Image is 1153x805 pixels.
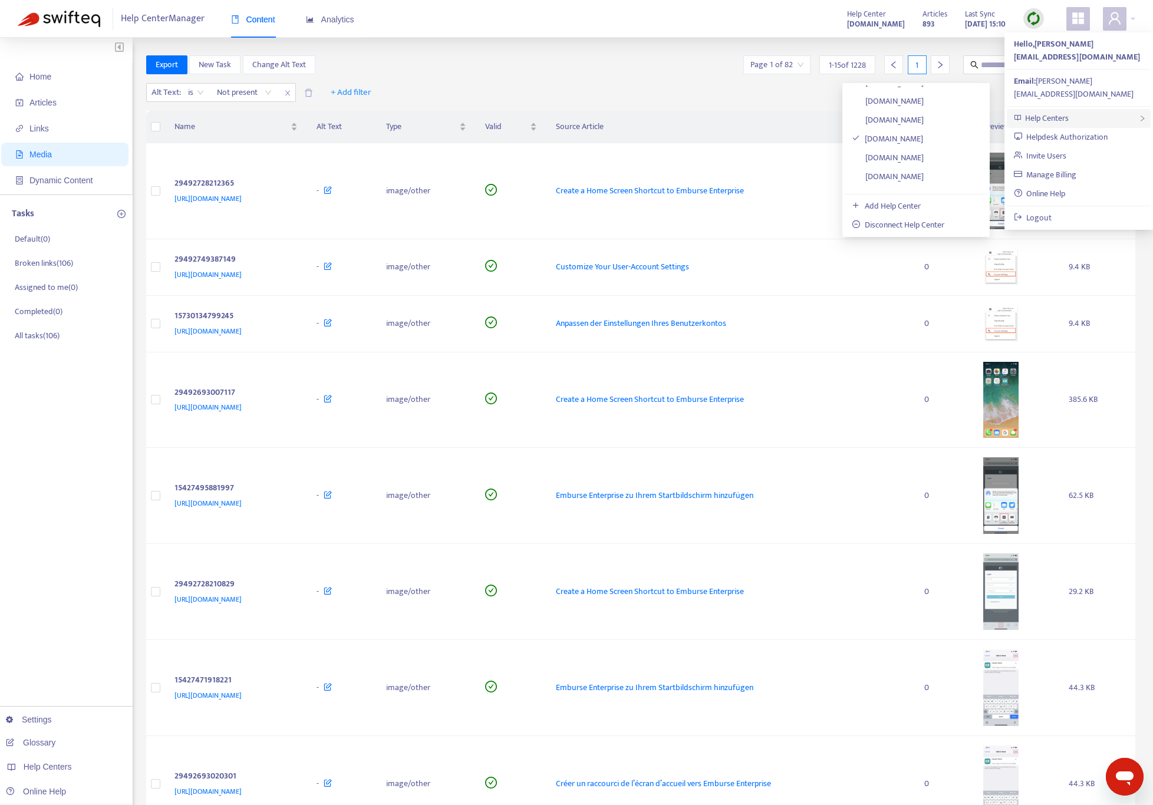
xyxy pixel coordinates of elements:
td: image/other [377,448,476,544]
img: media-preview [983,249,1019,286]
p: Default ( 0 ) [15,233,50,245]
a: [DOMAIN_NAME] [847,17,905,31]
span: Home [29,72,51,81]
strong: 893 [923,18,935,31]
span: file-image [15,150,24,159]
p: All tasks ( 106 ) [15,329,60,342]
img: media-preview [983,553,1019,630]
span: link [15,124,24,133]
a: [DOMAIN_NAME] [852,113,924,127]
span: left [890,61,898,69]
a: [DOMAIN_NAME] [852,132,923,146]
div: 385.6 KB [1069,393,1126,406]
th: Type [377,111,476,143]
strong: Hello, [PERSON_NAME][EMAIL_ADDRESS][DOMAIN_NAME] [1014,37,1140,64]
span: Help Centers [1025,111,1069,125]
div: 0 [924,585,965,598]
span: Not present [217,84,272,101]
span: New Task [199,58,231,71]
a: [DOMAIN_NAME] [852,189,924,202]
strong: Email: [1014,74,1036,88]
div: 29492749387149 [174,253,294,268]
span: [URL][DOMAIN_NAME] [174,325,242,337]
div: 0 [924,393,965,406]
span: - [317,777,319,790]
a: [DOMAIN_NAME] [852,75,924,89]
a: Logout [1014,211,1052,225]
span: home [15,72,24,81]
strong: [DOMAIN_NAME] [847,18,905,31]
span: right [936,61,944,69]
a: Invite Users [1014,149,1067,163]
span: Créer un raccourci de l’écran d’accueil vers Emburse Enterprise [556,777,771,790]
strong: [DATE] 15:10 [965,18,1006,31]
span: check-circle [485,489,497,500]
a: Disconnect Help Center [852,218,944,232]
span: Change Alt Text [252,58,306,71]
span: Help Center Manager [121,8,205,30]
span: Analytics [306,15,354,24]
span: Alt Text : [147,84,183,101]
span: check-circle [485,316,497,328]
span: Articles [923,8,947,21]
div: 44.3 KB [1069,777,1126,790]
div: [PERSON_NAME][EMAIL_ADDRESS][DOMAIN_NAME] [1014,75,1144,101]
span: right [1139,115,1146,122]
a: [DOMAIN_NAME] [852,94,924,108]
th: Alt Text [307,111,377,143]
td: image/other [377,143,476,239]
a: [DOMAIN_NAME] [852,170,924,183]
td: image/other [377,544,476,640]
td: image/other [377,352,476,448]
span: delete [304,88,313,97]
p: Assigned to me ( 0 ) [15,281,78,293]
a: Online Help [6,787,66,796]
div: 44.3 KB [1069,681,1126,694]
span: Anpassen der Einstellungen Ihres Benutzerkontos [556,316,726,330]
img: media-preview [983,153,1019,229]
span: Emburse Enterprise zu Ihrem Startbildschirm hinzufügen [556,489,753,502]
div: 0 [924,777,965,790]
div: 0 [924,681,965,694]
span: [URL][DOMAIN_NAME] [174,269,242,281]
span: account-book [15,98,24,107]
div: 29492693020301 [174,770,294,785]
div: 9.4 KB [1069,317,1126,330]
a: [DOMAIN_NAME] [852,151,924,164]
span: - [317,585,319,598]
td: image/other [377,640,476,736]
img: media-preview [983,305,1019,342]
div: 29492728210829 [174,578,294,593]
span: [URL][DOMAIN_NAME] [174,593,242,605]
span: [URL][DOMAIN_NAME] [174,193,242,204]
span: check-circle [485,585,497,596]
span: Create a Home Screen Shortcut to Emburse Enterprise [556,392,744,406]
button: Change Alt Text [243,55,315,74]
div: 29492728212365 [174,177,294,192]
span: Help Centers [24,762,72,771]
div: 29492693007117 [174,386,294,401]
p: Completed ( 0 ) [15,305,62,318]
span: - [317,260,319,273]
span: + Add filter [331,85,371,100]
span: check-circle [485,777,497,788]
div: 0 [924,489,965,502]
span: Media [29,150,52,159]
span: Dynamic Content [29,176,93,185]
span: 1 - 15 of 1228 [829,59,866,71]
span: check-circle [485,184,497,196]
a: Add Help Center [852,199,921,213]
td: image/other [377,296,476,352]
span: close [280,86,295,100]
th: Name [165,111,308,143]
a: Helpdesk Authorization [1014,130,1108,144]
span: - [317,392,319,406]
div: 9.4 KB [1069,260,1126,273]
span: Create a Home Screen Shortcut to Emburse Enterprise [556,184,744,197]
span: - [317,184,319,197]
span: appstore [1071,11,1085,25]
span: search [970,61,979,69]
img: media-preview [983,649,1019,726]
th: Source Article [546,111,915,143]
img: sync.dc5367851b00ba804db3.png [1026,11,1041,26]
